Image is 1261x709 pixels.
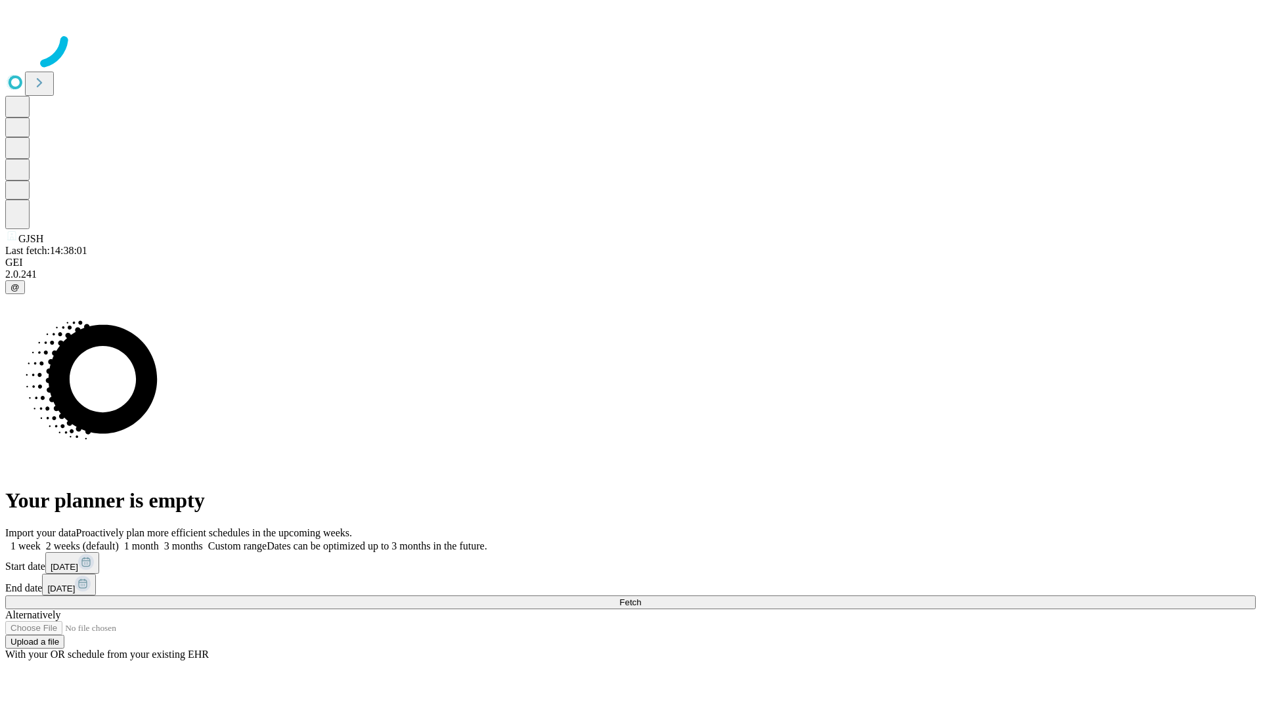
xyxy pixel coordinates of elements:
[46,540,119,551] span: 2 weeks (default)
[5,527,76,538] span: Import your data
[5,552,1256,574] div: Start date
[5,595,1256,609] button: Fetch
[5,269,1256,280] div: 2.0.241
[51,562,78,572] span: [DATE]
[5,257,1256,269] div: GEI
[11,540,41,551] span: 1 week
[164,540,203,551] span: 3 months
[5,574,1256,595] div: End date
[5,649,209,660] span: With your OR schedule from your existing EHR
[18,233,43,244] span: GJSH
[42,574,96,595] button: [DATE]
[5,635,64,649] button: Upload a file
[45,552,99,574] button: [DATE]
[47,584,75,593] span: [DATE]
[5,245,87,256] span: Last fetch: 14:38:01
[208,540,267,551] span: Custom range
[76,527,352,538] span: Proactively plan more efficient schedules in the upcoming weeks.
[124,540,159,551] span: 1 month
[5,488,1256,513] h1: Your planner is empty
[11,282,20,292] span: @
[5,609,60,620] span: Alternatively
[619,597,641,607] span: Fetch
[5,280,25,294] button: @
[267,540,487,551] span: Dates can be optimized up to 3 months in the future.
